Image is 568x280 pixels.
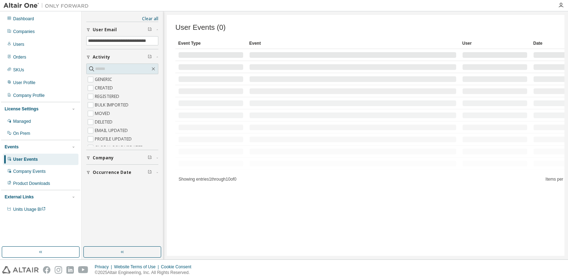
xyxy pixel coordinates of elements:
div: Cookie Consent [161,264,195,270]
span: Activity [93,54,110,60]
img: altair_logo.svg [2,266,39,274]
div: Company Events [13,169,45,174]
span: Company [93,155,114,161]
div: Event Type [178,38,244,49]
div: Dashboard [13,16,34,22]
img: youtube.svg [78,266,88,274]
label: REGISTERED [95,92,121,101]
label: GLOBAL ROLE UPDATED [95,143,145,152]
div: User Profile [13,80,35,86]
span: Occurrence Date [93,170,131,175]
label: DELETED [95,118,114,126]
img: Altair One [4,2,92,9]
span: Clear filter [148,54,152,60]
div: Website Terms of Use [114,264,161,270]
div: SKUs [13,67,24,73]
img: instagram.svg [55,266,62,274]
span: Clear filter [148,155,152,161]
span: User Events (0) [175,23,226,32]
div: Users [13,42,24,47]
img: linkedin.svg [66,266,74,274]
div: Managed [13,119,31,124]
img: facebook.svg [43,266,50,274]
div: User Events [13,157,38,162]
div: On Prem [13,131,30,136]
button: Company [86,150,158,166]
label: GENERIC [95,75,114,84]
button: User Email [86,22,158,38]
p: © 2025 Altair Engineering, Inc. All Rights Reserved. [95,270,196,276]
button: Activity [86,49,158,65]
span: Clear filter [148,170,152,175]
span: Clear filter [148,27,152,33]
div: Event [249,38,457,49]
label: EMAIL UPDATED [95,126,129,135]
div: Company Profile [13,93,45,98]
label: CREATED [95,84,114,92]
div: Product Downloads [13,181,50,186]
div: External Links [5,194,34,200]
a: Clear all [86,16,158,22]
label: MOVED [95,109,111,118]
label: BULK IMPORTED [95,101,130,109]
label: PROFILE UPDATED [95,135,133,143]
div: License Settings [5,106,38,112]
span: Units Usage BI [13,207,46,212]
span: Showing entries 1 through 10 of 0 [179,177,236,182]
div: Privacy [95,264,114,270]
div: Events [5,144,18,150]
button: Occurrence Date [86,165,158,180]
span: User Email [93,27,117,33]
div: User [462,38,528,49]
div: Companies [13,29,35,34]
div: Orders [13,54,26,60]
